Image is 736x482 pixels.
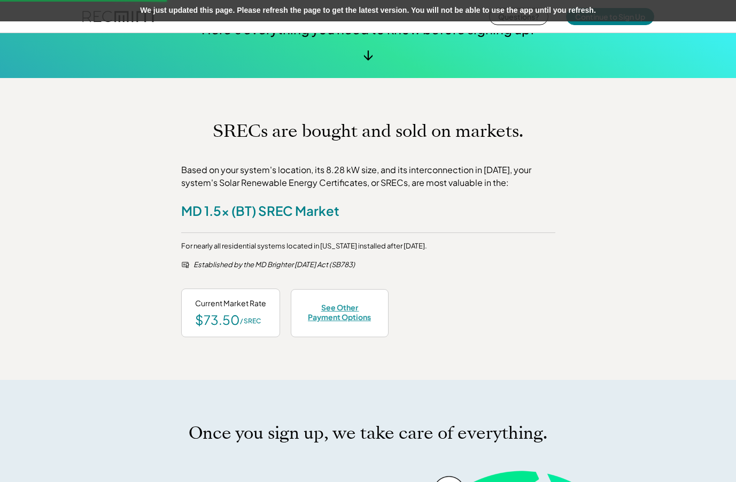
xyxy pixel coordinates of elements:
div: Based on your system's location, its 8.28 kW size, and its interconnection in [DATE], your system... [181,164,555,189]
div: ↓ [363,46,373,62]
h1: SRECs are bought and sold on markets. [213,121,523,142]
div: MD 1.5x (BT) SREC Market [181,203,339,219]
div: See Other Payment Options [305,302,375,322]
div: For nearly all residential systems located in [US_STATE] installed after [DATE]. [181,241,427,252]
h1: Once you sign up, we take care of everything. [189,423,547,444]
div: $73.50 [195,313,240,326]
div: Current Market Rate [195,298,266,309]
div: Established by the MD Brighter [DATE] Act (SB783) [193,260,555,270]
div: / SREC [240,317,261,326]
